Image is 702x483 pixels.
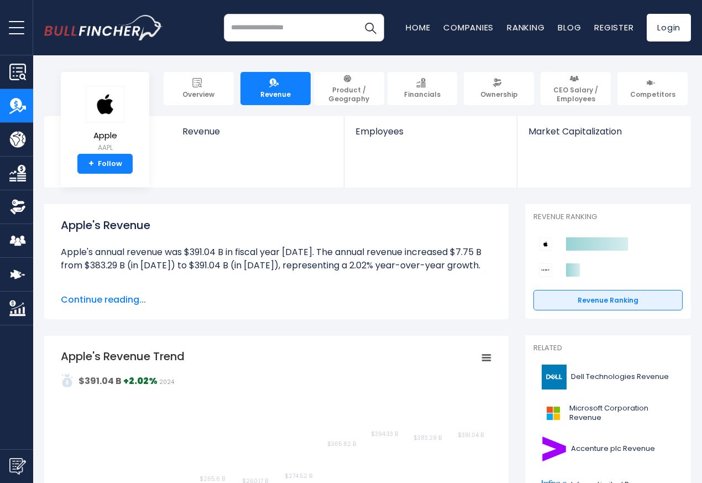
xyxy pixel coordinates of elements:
[182,90,214,99] span: Overview
[540,437,568,461] img: ACN logo
[86,131,124,141] span: Apple
[533,398,683,428] a: Microsoft Corporation Revenue
[533,212,683,222] p: Revenue Ranking
[86,143,124,153] small: AAPL
[164,72,234,105] a: Overview
[617,72,688,105] a: Competitors
[539,237,552,251] img: Apple competitors logo
[464,72,534,105] a: Ownership
[533,290,683,311] a: Revenue Ranking
[182,126,333,137] span: Revenue
[200,475,225,483] text: $265.6 B
[344,116,516,155] a: Employees
[327,440,356,448] text: $365.82 B
[159,378,174,386] span: 2024
[9,199,26,215] img: Ownership
[533,344,683,353] p: Related
[319,86,379,103] span: Product / Geography
[480,90,518,99] span: Ownership
[61,349,185,364] tspan: Apple's Revenue Trend
[61,293,492,307] span: Continue reading...
[355,126,505,137] span: Employees
[404,90,441,99] span: Financials
[61,217,492,233] h1: Apple's Revenue
[371,430,398,438] text: $394.33 B
[546,86,606,103] span: CEO Salary / Employees
[507,22,544,33] a: Ranking
[357,14,384,41] button: Search
[540,365,568,389] img: DELL logo
[285,472,312,480] text: $274.52 B
[558,22,581,33] a: Blog
[123,375,158,387] strong: +2.02%
[517,116,690,155] a: Market Capitalization
[541,72,611,105] a: CEO Salary / Employees
[44,15,163,40] a: Go to homepage
[539,263,552,277] img: Sony Group Corporation competitors logo
[171,116,344,155] a: Revenue
[260,90,291,99] span: Revenue
[528,126,679,137] span: Market Capitalization
[61,374,74,387] img: addasd
[44,15,163,40] img: bullfincher logo
[413,434,442,442] text: $383.29 B
[533,362,683,392] a: Dell Technologies Revenue
[533,434,683,464] a: Accenture plc Revenue
[387,72,458,105] a: Financials
[240,72,311,105] a: Revenue
[88,159,94,169] strong: +
[61,285,492,325] li: Apple's quarterly revenue was $94.04 B in the quarter ending [DATE]. The quarterly revenue increa...
[443,22,494,33] a: Companies
[594,22,633,33] a: Register
[78,375,122,387] strong: $391.04 B
[85,85,125,154] a: Apple AAPL
[61,246,492,272] li: Apple's annual revenue was $391.04 B in fiscal year [DATE]. The annual revenue increased $7.75 B ...
[406,22,430,33] a: Home
[540,401,566,425] img: MSFT logo
[77,154,133,174] a: +Follow
[314,72,384,105] a: Product / Geography
[647,14,691,41] a: Login
[630,90,675,99] span: Competitors
[458,431,484,439] text: $391.04 B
